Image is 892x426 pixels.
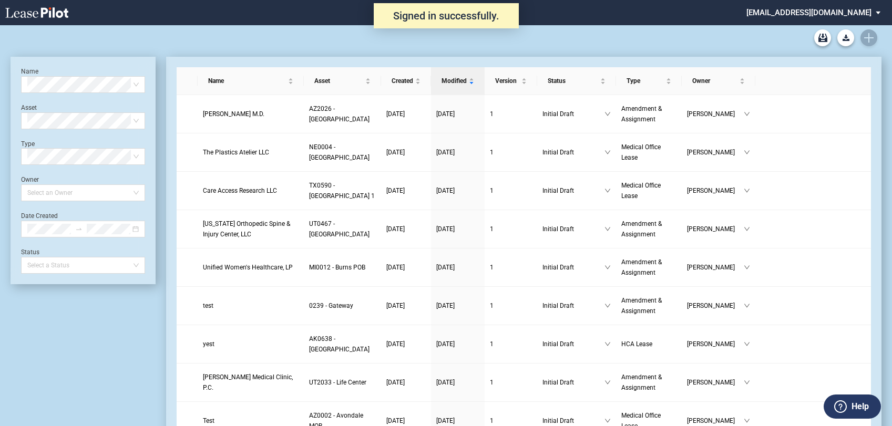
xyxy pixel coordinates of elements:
[208,76,286,86] span: Name
[621,220,662,238] span: Amendment & Assignment
[824,394,881,419] button: Help
[490,262,532,273] a: 1
[203,109,299,119] a: [PERSON_NAME] M.D.
[436,149,455,156] span: [DATE]
[386,417,405,424] span: [DATE]
[436,415,479,426] a: [DATE]
[203,149,269,156] span: The Plastics Atelier LLC
[309,377,376,388] a: UT2033 - Life Center
[744,264,750,271] span: down
[621,372,676,393] a: Amendment & Assignment
[621,373,662,391] span: Amendment & Assignment
[604,379,611,386] span: down
[542,147,604,158] span: Initial Draft
[604,418,611,424] span: down
[203,339,299,349] a: yest
[490,147,532,158] a: 1
[203,417,214,424] span: Test
[386,302,405,309] span: [DATE]
[21,176,39,183] label: Owner
[309,103,376,124] a: AZ2026 - [GEOGRAPHIC_DATA]
[490,110,494,118] span: 1
[386,225,405,233] span: [DATE]
[495,76,519,86] span: Version
[386,340,405,348] span: [DATE]
[392,76,413,86] span: Created
[386,185,426,196] a: [DATE]
[621,340,652,348] span: HCA Lease
[21,68,38,75] label: Name
[386,187,405,194] span: [DATE]
[309,264,365,271] span: MI0012 - Burns POB
[621,219,676,240] a: Amendment & Assignment
[309,182,375,200] span: TX0590 - Las Colinas 1
[621,105,662,123] span: Amendment & Assignment
[309,335,370,353] span: AK0638 - Denali Medical Arts Building
[542,224,604,234] span: Initial Draft
[436,109,479,119] a: [DATE]
[814,29,831,46] a: Archive
[744,188,750,194] span: down
[604,341,611,347] span: down
[386,379,405,386] span: [DATE]
[386,377,426,388] a: [DATE]
[203,340,214,348] span: yest
[621,257,676,278] a: Amendment & Assignment
[490,185,532,196] a: 1
[203,415,299,426] a: Test
[744,418,750,424] span: down
[542,109,604,119] span: Initial Draft
[203,110,264,118] span: Jay S Friedman M.D.
[490,302,494,309] span: 1
[834,29,857,46] md-menu: Download Blank Form List
[687,377,744,388] span: [PERSON_NAME]
[490,109,532,119] a: 1
[203,185,299,196] a: Care Access Research LLC
[198,67,304,95] th: Name
[386,262,426,273] a: [DATE]
[309,105,370,123] span: AZ2026 - Medical Plaza II
[621,103,676,124] a: Amendment & Assignment
[203,373,293,391] span: Granger Medical Clinic, P.C.
[386,415,426,426] a: [DATE]
[304,67,381,95] th: Asset
[309,379,366,386] span: UT2033 - Life Center
[386,339,426,349] a: [DATE]
[203,262,299,273] a: Unified Women's Healthcare, LP
[837,29,854,46] button: Download Blank Form
[21,248,39,256] label: Status
[203,264,293,271] span: Unified Women's Healthcare, LP
[75,225,83,233] span: swap-right
[621,143,661,161] span: Medical Office Lease
[490,415,532,426] a: 1
[309,334,376,355] a: AK0638 - [GEOGRAPHIC_DATA]
[431,67,485,95] th: Modified
[621,142,676,163] a: Medical Office Lease
[386,110,405,118] span: [DATE]
[604,226,611,232] span: down
[687,300,744,311] span: [PERSON_NAME]
[490,339,532,349] a: 1
[203,187,277,194] span: Care Access Research LLC
[744,303,750,309] span: down
[490,224,532,234] a: 1
[381,67,431,95] th: Created
[744,226,750,232] span: down
[436,262,479,273] a: [DATE]
[309,143,370,161] span: NE0004 - Lakeside Two Professional Center
[309,302,353,309] span: 0239 - Gateway
[309,219,376,240] a: UT0467 - [GEOGRAPHIC_DATA]
[374,3,519,28] div: Signed in successfully.
[386,224,426,234] a: [DATE]
[604,264,611,271] span: down
[203,220,290,238] span: Utah Orthopedic Spine & Injury Center, LLC
[436,225,455,233] span: [DATE]
[203,302,213,309] span: test
[621,339,676,349] a: HCA Lease
[436,300,479,311] a: [DATE]
[744,111,750,117] span: down
[542,185,604,196] span: Initial Draft
[203,300,299,311] a: test
[436,302,455,309] span: [DATE]
[436,185,479,196] a: [DATE]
